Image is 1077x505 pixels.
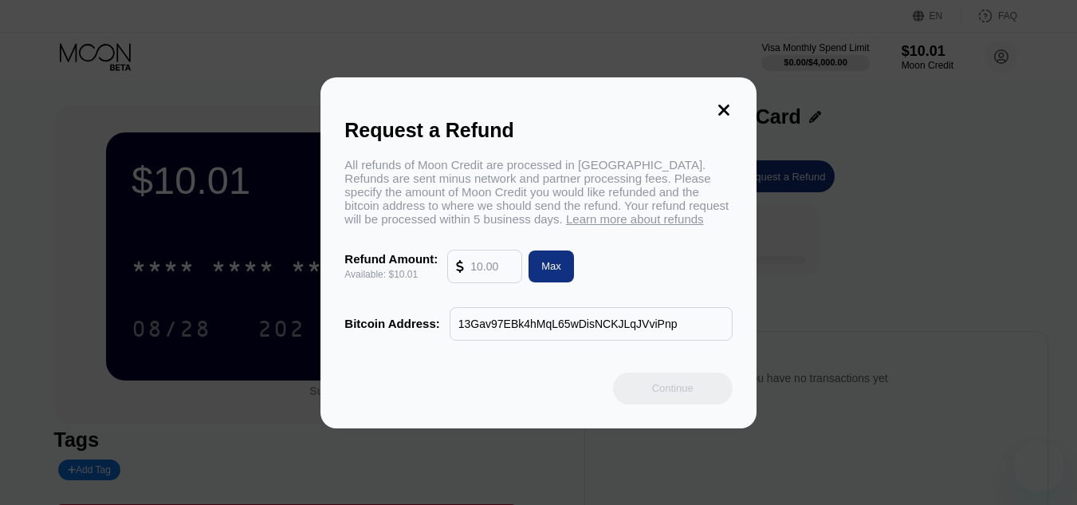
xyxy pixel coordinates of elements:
span: Learn more about refunds [566,212,704,226]
div: Bitcoin Address: [344,317,439,330]
iframe: Button to launch messaging window [1013,441,1064,492]
div: Refund Amount: [344,252,438,266]
div: Max [541,259,561,273]
div: Available: $10.01 [344,269,438,280]
div: Max [522,251,574,282]
div: Request a Refund [344,119,732,142]
input: 10.00 [470,251,513,282]
div: All refunds of Moon Credit are processed in [GEOGRAPHIC_DATA]. Refunds are sent minus network and... [344,158,732,226]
